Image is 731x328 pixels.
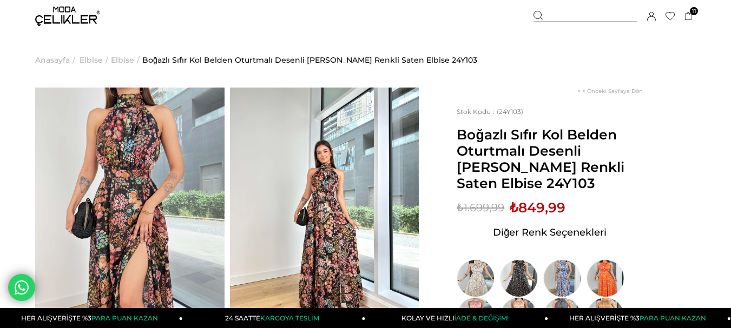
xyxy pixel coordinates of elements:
img: Boğazlı Sıfır Kol Belden Oturtmalı Desenli Marlind Kadın Somon Saten Elbise 24Y103 [587,259,624,297]
a: 24 SAATTEKARGOYA TESLİM [183,308,366,328]
span: Stok Kodu [457,108,497,116]
span: KARGOYA TESLİM [260,314,319,322]
span: İADE & DEĞİŞİM! [455,314,509,322]
a: Anasayfa [35,32,70,88]
span: ₺849,99 [510,199,565,216]
span: Diğer Renk Seçenekleri [493,224,607,241]
li: > [80,32,111,88]
span: PARA PUAN KAZAN [91,314,158,322]
span: 11 [690,7,698,15]
a: Elbise [80,32,103,88]
img: Boğazlı Sıfır Kol Belden Oturtmalı Desenli Marlind Kadın Mavi Saten Elbise 24Y103 [543,259,581,297]
a: Boğazlı Sıfır Kol Belden Oturtmalı Desenli [PERSON_NAME] Renkli Saten Elbise 24Y103 [142,32,477,88]
a: KOLAY VE HIZLIİADE & DEĞİŞİM! [366,308,549,328]
li: > [35,32,78,88]
img: Boğazlı Sıfır Kol Belden Oturtmalı Puantiyeli Marlind Kadın Siyah Saten Elbise 24Y103 [500,259,538,297]
a: < < Önceki Sayfaya Dön [577,88,643,95]
a: Elbise [111,32,134,88]
span: ₺1.699,99 [457,199,504,216]
span: PARA PUAN KAZAN [640,314,706,322]
a: 11 [684,12,693,21]
a: HER ALIŞVERİŞTE %3PARA PUAN KAZAN [548,308,731,328]
span: Boğazlı Sıfır Kol Belden Oturtmalı Desenli [PERSON_NAME] Renkli Saten Elbise 24Y103 [457,126,643,191]
img: logo [35,6,100,26]
img: Boğazlı Sıfır Kol Belden Oturtmalı Puantiyeli Marlind Kadın Ekru Saten Elbise 24Y103 [457,259,495,297]
li: > [111,32,142,88]
span: (24Y103) [457,108,523,116]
